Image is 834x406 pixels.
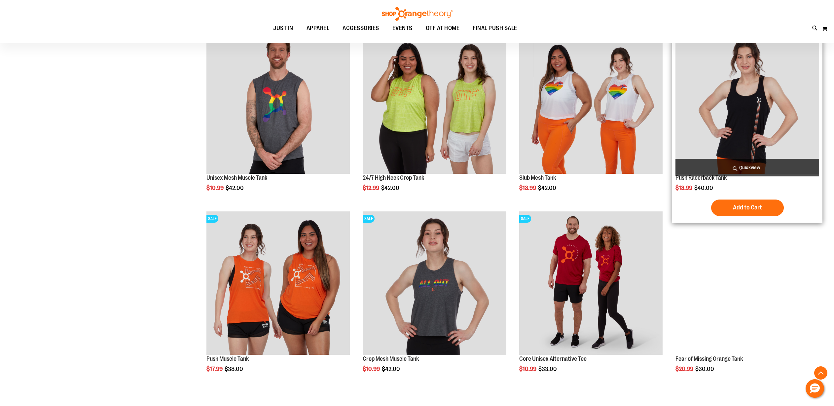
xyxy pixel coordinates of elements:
span: Add to Cart [733,204,762,211]
button: Back To Top [814,366,827,380]
span: OTF AT HOME [426,21,460,36]
button: Hello, have a question? Let’s chat. [806,379,824,398]
span: $42.00 [538,185,557,191]
a: ACCESSORIES [336,21,386,36]
a: APPAREL [300,21,336,36]
div: product [359,27,510,208]
img: Product image for 24/7 High Neck Crop Tank [363,30,506,174]
span: $42.00 [381,185,400,191]
button: Add to Cart [711,200,784,216]
img: Product image for Core Unisex Alternative Tee [519,211,663,355]
a: Product image for Core Unisex Alternative TeeSALE [519,211,663,356]
a: FINAL PUSH SALE [466,21,524,36]
a: EVENTS [386,21,419,36]
a: Product image for Push Muscle TankSALE [206,211,350,356]
span: JUST IN [273,21,293,36]
div: product [672,208,822,389]
img: Product image for Slub Mesh Tank [519,30,663,174]
div: product [672,27,822,222]
a: 24/7 High Neck Crop Tank [363,174,424,181]
div: product [203,27,353,208]
span: FINAL PUSH SALE [473,21,517,36]
div: product [516,208,666,389]
span: $20.99 [675,366,694,372]
a: Slub Mesh Tank [519,174,556,181]
img: Product image for Unisex Mesh Muscle Tank [206,30,350,174]
span: $40.00 [694,185,714,191]
span: $42.00 [226,185,245,191]
span: EVENTS [392,21,413,36]
div: product [516,27,666,208]
span: $10.99 [519,366,537,372]
a: Crop Mesh Muscle Tank [363,355,419,362]
span: $12.99 [363,185,380,191]
a: Product image for Slub Mesh TankSALE [519,30,663,175]
span: ACCESSORIES [343,21,379,36]
div: product [359,208,510,389]
img: Product image for Fear of Missing Orange Tank [675,211,819,355]
a: Fear of Missing Orange Tank [675,355,743,362]
a: Quickview [675,159,819,176]
a: Push Muscle Tank [206,355,249,362]
a: OTF AT HOME [419,21,466,36]
span: $17.99 [206,366,224,372]
div: product [203,208,353,389]
img: Product image for Push Racerback Tank [675,30,819,174]
a: Core Unisex Alternative Tee [519,355,587,362]
a: Product image for 24/7 High Neck Crop TankSALE [363,30,506,175]
a: JUST IN [267,21,300,36]
span: SALE [206,215,218,223]
span: $42.00 [382,366,401,372]
span: APPAREL [307,21,330,36]
a: Product image for Crop Mesh Muscle TankSALE [363,211,506,356]
a: Product image for Fear of Missing Orange TankSALE [675,211,819,356]
span: SALE [363,215,375,223]
span: $13.99 [519,185,537,191]
span: $10.99 [206,185,225,191]
a: Unisex Mesh Muscle Tank [206,174,267,181]
span: $38.00 [225,366,244,372]
a: Product image for Unisex Mesh Muscle TankSALE [206,30,350,175]
a: Product image for Push Racerback TankSALE [675,30,819,175]
img: Product image for Crop Mesh Muscle Tank [363,211,506,355]
a: Push Racerback Tank [675,174,727,181]
img: Product image for Push Muscle Tank [206,211,350,355]
span: $13.99 [675,185,693,191]
span: $30.00 [695,366,715,372]
span: SALE [519,215,531,223]
img: Shop Orangetheory [381,7,453,21]
span: $33.00 [538,366,558,372]
span: $10.99 [363,366,381,372]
